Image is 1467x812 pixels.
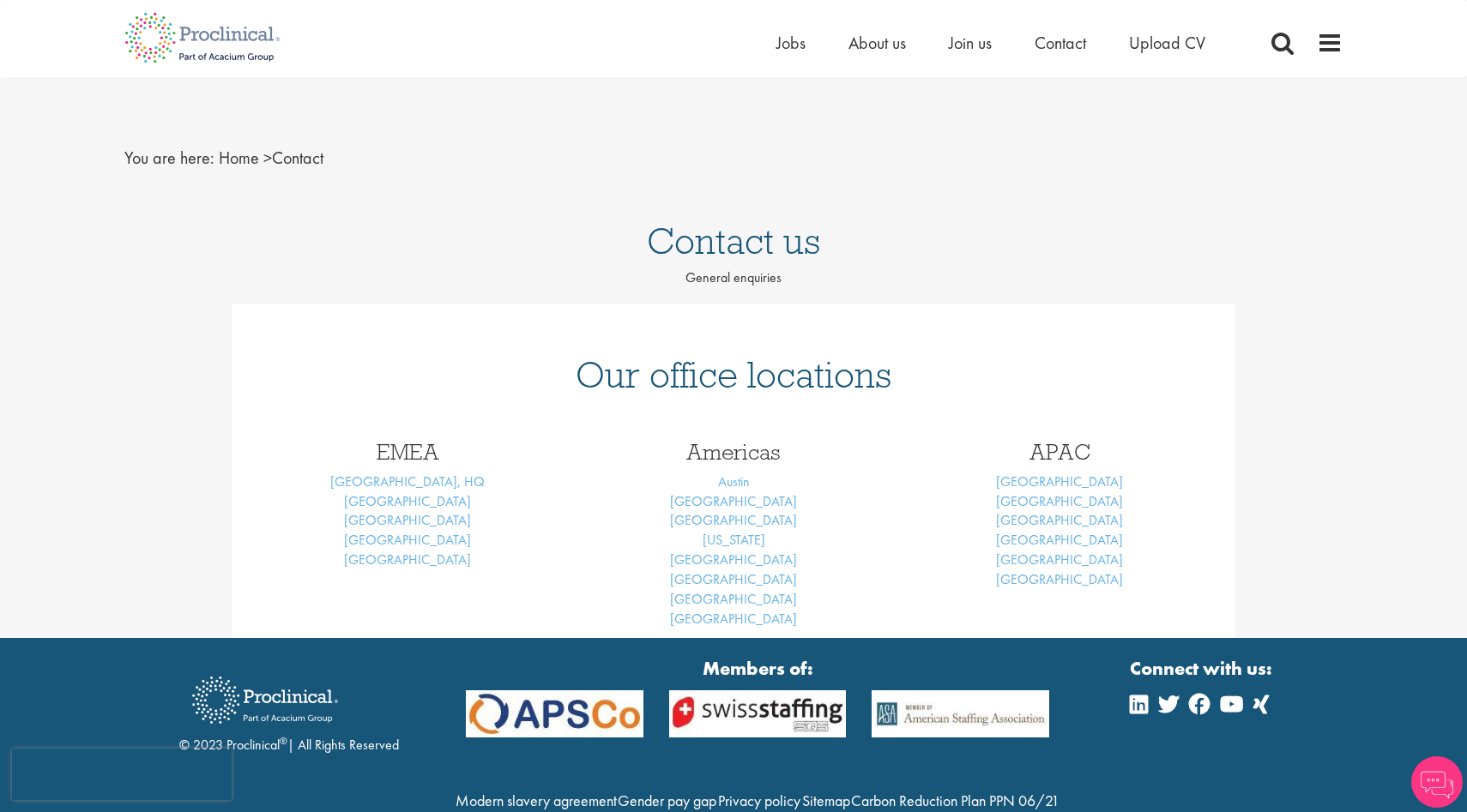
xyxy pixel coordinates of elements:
span: > [263,147,272,169]
a: Carbon Reduction Plan PPN 06/21 [851,791,1059,810]
a: [GEOGRAPHIC_DATA] [996,472,1123,490]
sup: ® [280,734,287,748]
span: You are here: [124,147,214,169]
strong: Members of: [466,655,1049,682]
a: Modern slavery agreement [456,791,617,810]
a: About us [848,32,906,54]
a: [GEOGRAPHIC_DATA] [996,492,1123,510]
img: Chatbot [1411,756,1463,808]
a: [GEOGRAPHIC_DATA] [670,550,797,568]
h3: EMEA [257,441,558,463]
a: [GEOGRAPHIC_DATA] [344,492,471,510]
a: [GEOGRAPHIC_DATA], HQ [330,472,485,490]
a: [GEOGRAPHIC_DATA] [996,531,1123,549]
a: Privacy policy [718,791,800,810]
h1: Our office locations [257,356,1210,394]
a: Gender pay gap [618,791,716,810]
a: [GEOGRAPHIC_DATA] [670,570,797,588]
a: [US_STATE] [703,531,765,549]
strong: Connect with us: [1130,655,1276,682]
a: Contact [1035,32,1086,54]
a: [GEOGRAPHIC_DATA] [670,511,797,529]
a: [GEOGRAPHIC_DATA] [670,590,797,608]
a: Jobs [776,32,806,54]
h3: Americas [583,441,884,463]
a: [GEOGRAPHIC_DATA] [996,511,1123,529]
img: APSCo [453,690,656,737]
a: [GEOGRAPHIC_DATA] [344,550,471,568]
a: [GEOGRAPHIC_DATA] [670,492,797,510]
img: APSCo [859,690,1062,737]
img: Proclinical Recruitment [179,665,351,736]
a: [GEOGRAPHIC_DATA] [996,550,1123,568]
a: breadcrumb link to Home [219,147,259,169]
a: [GEOGRAPHIC_DATA] [344,511,471,529]
a: [GEOGRAPHIC_DATA] [344,531,471,549]
a: [GEOGRAPHIC_DATA] [670,610,797,628]
img: APSCo [656,690,860,737]
a: [GEOGRAPHIC_DATA] [996,570,1123,588]
div: © 2023 Proclinical | All Rights Reserved [179,664,399,755]
h3: APAC [909,441,1210,463]
iframe: reCAPTCHA [12,749,232,800]
a: Join us [949,32,992,54]
a: Sitemap [802,791,850,810]
a: Upload CV [1129,32,1205,54]
a: Austin [718,472,750,490]
span: Contact [219,147,323,169]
